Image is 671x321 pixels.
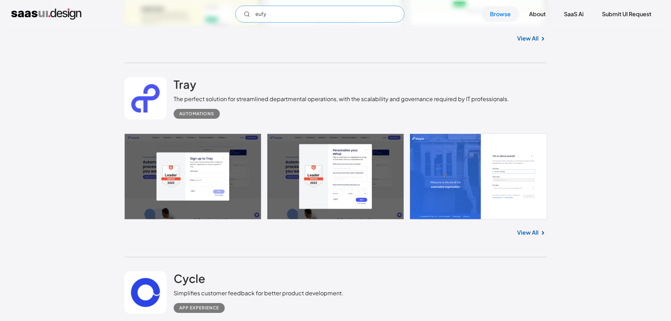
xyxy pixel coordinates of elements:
[20,11,35,17] div: v 4.0.25
[18,18,77,24] div: Domain: [DOMAIN_NAME]
[517,228,539,237] a: View All
[174,77,196,95] a: Tray
[70,41,76,47] img: tab_keywords_by_traffic_grey.svg
[174,77,196,91] h2: Tray
[174,271,205,289] a: Cycle
[78,42,119,46] div: Keywords by Traffic
[11,11,17,17] img: logo_orange.svg
[594,6,660,22] a: Submit UI Request
[19,41,25,47] img: tab_domain_overview_orange.svg
[481,6,519,22] a: Browse
[11,18,17,24] img: website_grey.svg
[179,110,214,118] div: Automations
[174,289,343,297] div: Simplifies customer feedback for better product development.
[521,6,554,22] a: About
[174,271,205,285] h2: Cycle
[517,34,539,43] a: View All
[235,6,404,23] input: Search UI designs you're looking for...
[11,8,81,20] a: home
[555,6,592,22] a: SaaS Ai
[235,6,404,23] form: Email Form
[174,95,509,103] div: The perfect solution for streamlined departmental operations, with the scalability and governance...
[27,42,63,46] div: Domain Overview
[179,304,219,312] div: App Experience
